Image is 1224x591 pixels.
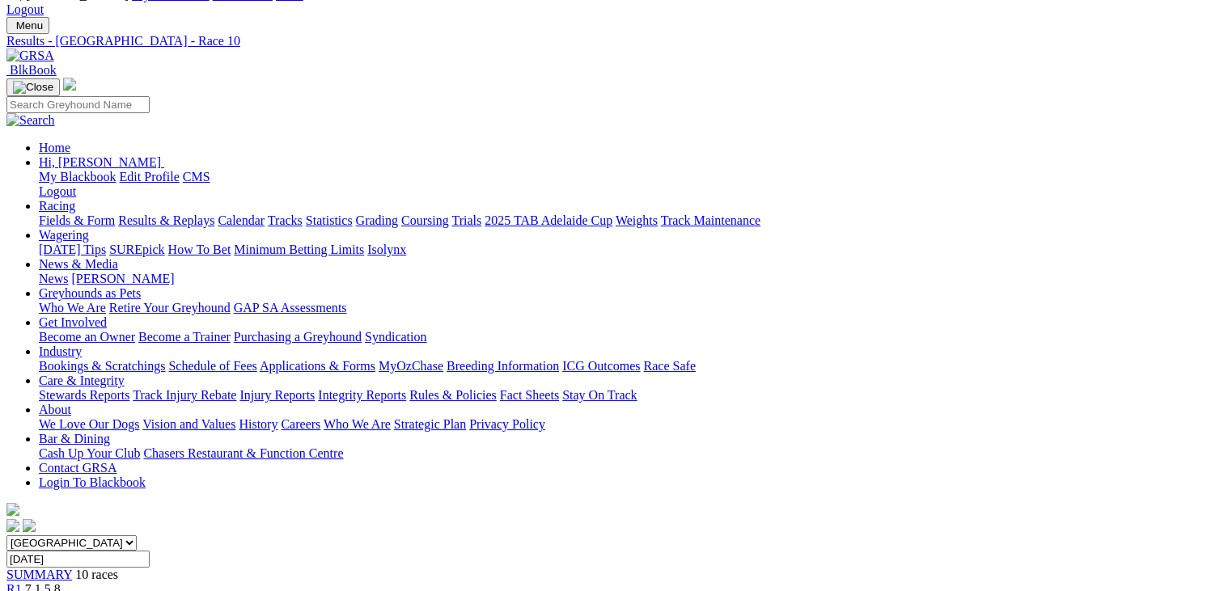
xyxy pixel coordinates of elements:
span: Menu [16,19,43,32]
a: Results & Replays [118,213,214,227]
a: Race Safe [643,359,695,373]
a: Results - [GEOGRAPHIC_DATA] - Race 10 [6,34,1218,49]
input: Search [6,96,150,113]
div: News & Media [39,272,1218,286]
a: Who We Are [324,417,391,431]
a: Coursing [401,213,449,227]
button: Toggle navigation [6,17,49,34]
div: Racing [39,213,1218,228]
img: GRSA [6,49,54,63]
a: Track Injury Rebate [133,388,236,402]
a: Greyhounds as Pets [39,286,141,300]
a: GAP SA Assessments [234,301,347,314]
a: Vision and Values [142,417,235,431]
a: Industry [39,344,82,358]
a: Trials [451,213,481,227]
a: Isolynx [367,243,406,256]
img: facebook.svg [6,519,19,532]
a: Hi, [PERSON_NAME] [39,155,164,169]
span: 10 races [75,568,118,581]
a: [PERSON_NAME] [71,272,174,285]
a: Become an Owner [39,330,135,344]
a: [DATE] Tips [39,243,106,256]
a: Logout [6,2,44,16]
a: Edit Profile [120,170,180,184]
a: Stewards Reports [39,388,129,402]
img: Close [13,81,53,94]
a: Get Involved [39,315,107,329]
a: 2025 TAB Adelaide Cup [485,213,612,227]
a: Contact GRSA [39,461,116,475]
a: Fields & Form [39,213,115,227]
a: Chasers Restaurant & Function Centre [143,446,343,460]
a: Login To Blackbook [39,475,146,489]
a: Become a Trainer [138,330,231,344]
a: Privacy Policy [469,417,545,431]
a: BlkBook [6,63,57,77]
img: logo-grsa-white.png [63,78,76,91]
a: Careers [281,417,320,431]
div: Greyhounds as Pets [39,301,1218,315]
a: We Love Our Dogs [39,417,139,431]
a: Wagering [39,228,89,242]
div: Wagering [39,243,1218,257]
img: Search [6,113,55,128]
a: Syndication [365,330,426,344]
div: Industry [39,359,1218,374]
a: Retire Your Greyhound [109,301,231,314]
div: Hi, [PERSON_NAME] [39,170,1218,199]
a: SUREpick [109,243,164,256]
a: Fact Sheets [500,388,559,402]
a: Who We Are [39,301,106,314]
a: Strategic Plan [394,417,466,431]
a: Weights [616,213,658,227]
a: News [39,272,68,285]
a: Injury Reports [239,388,315,402]
div: About [39,417,1218,432]
img: logo-grsa-white.png [6,503,19,516]
a: History [239,417,277,431]
div: Care & Integrity [39,388,1218,403]
span: Hi, [PERSON_NAME] [39,155,161,169]
a: How To Bet [168,243,231,256]
a: Purchasing a Greyhound [234,330,362,344]
a: Tracks [268,213,303,227]
button: Toggle navigation [6,78,60,96]
a: My Blackbook [39,170,116,184]
a: Applications & Forms [260,359,375,373]
a: Integrity Reports [318,388,406,402]
a: Calendar [218,213,265,227]
a: About [39,403,71,416]
a: Rules & Policies [409,388,497,402]
a: Track Maintenance [661,213,760,227]
a: Bar & Dining [39,432,110,445]
a: MyOzChase [379,359,443,373]
a: Bookings & Scratchings [39,359,165,373]
a: Minimum Betting Limits [234,243,364,256]
img: twitter.svg [23,519,36,532]
a: Breeding Information [447,359,559,373]
a: Cash Up Your Club [39,446,140,460]
a: Grading [356,213,398,227]
a: Logout [39,184,76,198]
a: SUMMARY [6,568,72,581]
a: Care & Integrity [39,374,125,387]
a: Home [39,141,70,154]
a: Racing [39,199,75,213]
div: Bar & Dining [39,446,1218,461]
a: News & Media [39,257,118,271]
a: Stay On Track [562,388,637,402]
a: ICG Outcomes [562,359,640,373]
a: Schedule of Fees [168,359,256,373]
a: CMS [183,170,210,184]
a: Statistics [306,213,353,227]
span: BlkBook [10,63,57,77]
div: Get Involved [39,330,1218,344]
input: Select date [6,551,150,568]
